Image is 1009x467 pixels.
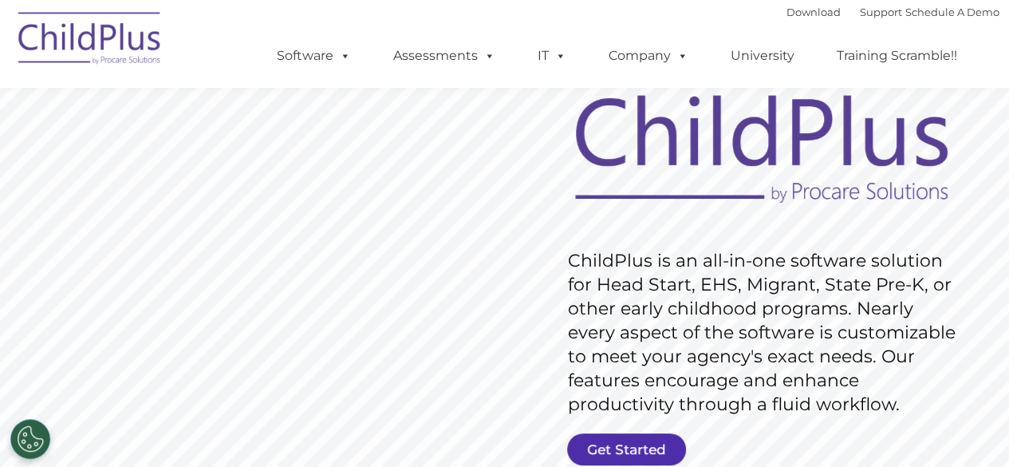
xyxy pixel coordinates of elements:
[821,40,973,72] a: Training Scramble!!
[522,40,582,72] a: IT
[786,6,841,18] a: Download
[261,40,367,72] a: Software
[860,6,902,18] a: Support
[10,1,170,81] img: ChildPlus by Procare Solutions
[715,40,810,72] a: University
[593,40,704,72] a: Company
[568,249,964,417] rs-layer: ChildPlus is an all-in-one software solution for Head Start, EHS, Migrant, State Pre-K, or other ...
[377,40,511,72] a: Assessments
[786,6,999,18] font: |
[905,6,999,18] a: Schedule A Demo
[10,419,50,459] button: Cookies Settings
[567,433,686,465] a: Get Started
